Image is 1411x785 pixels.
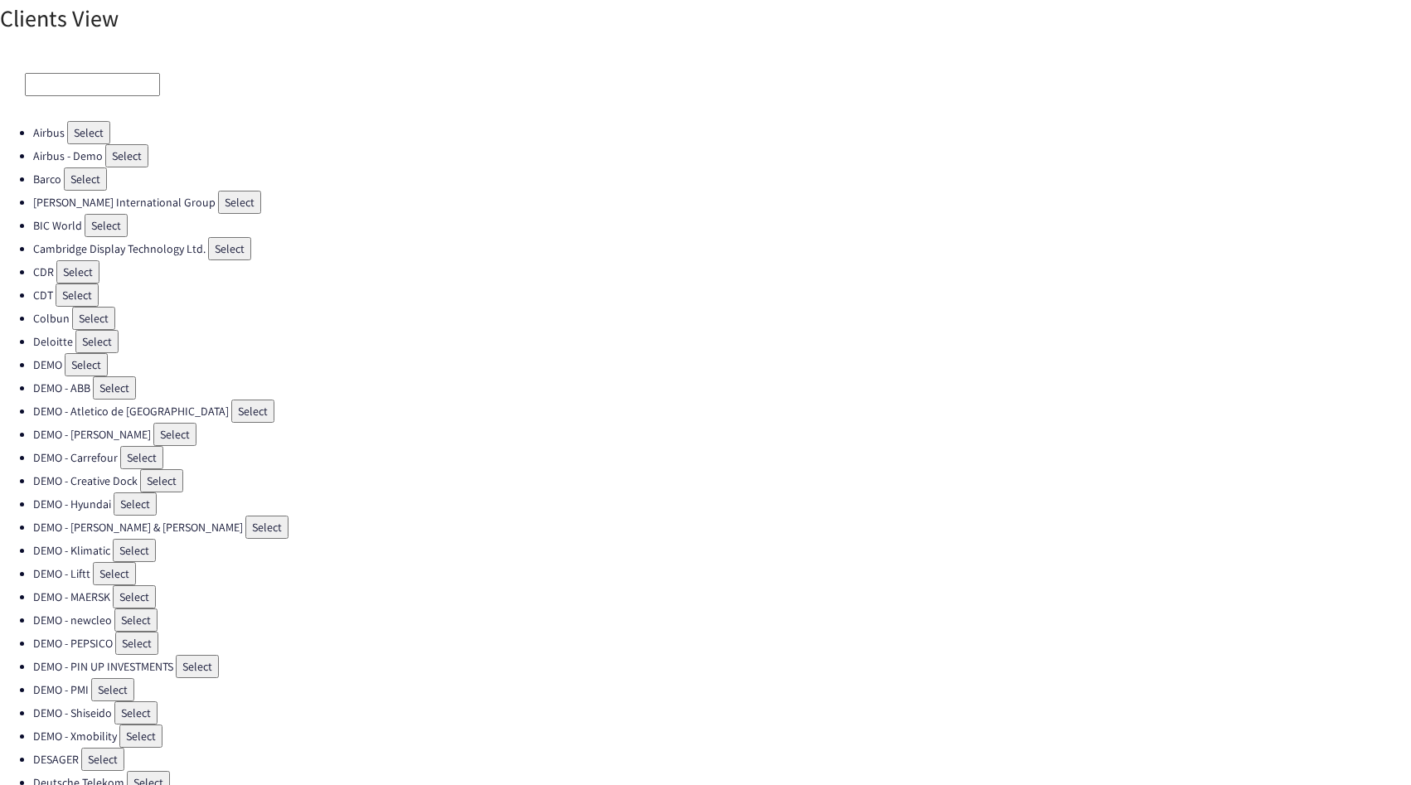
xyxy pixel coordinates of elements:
[56,260,99,283] button: Select
[33,446,1411,469] li: DEMO - Carrefour
[33,121,1411,144] li: Airbus
[140,469,183,492] button: Select
[218,191,261,214] button: Select
[245,516,289,539] button: Select
[64,167,107,191] button: Select
[114,492,157,516] button: Select
[208,237,251,260] button: Select
[33,748,1411,771] li: DESAGER
[33,167,1411,191] li: Barco
[93,562,136,585] button: Select
[33,330,1411,353] li: Deloitte
[33,608,1411,632] li: DEMO - newcleo
[114,701,158,724] button: Select
[72,307,115,330] button: Select
[1328,705,1411,785] iframe: Chat Widget
[119,724,162,748] button: Select
[56,283,99,307] button: Select
[33,562,1411,585] li: DEMO - Liftt
[33,678,1411,701] li: DEMO - PMI
[33,701,1411,724] li: DEMO - Shiseido
[33,260,1411,283] li: CDR
[176,655,219,678] button: Select
[65,353,108,376] button: Select
[231,400,274,423] button: Select
[75,330,119,353] button: Select
[105,144,148,167] button: Select
[33,492,1411,516] li: DEMO - Hyundai
[33,144,1411,167] li: Airbus - Demo
[33,237,1411,260] li: Cambridge Display Technology Ltd.
[33,724,1411,748] li: DEMO - Xmobility
[33,376,1411,400] li: DEMO - ABB
[33,283,1411,307] li: CDT
[33,400,1411,423] li: DEMO - Atletico de [GEOGRAPHIC_DATA]
[113,585,156,608] button: Select
[115,632,158,655] button: Select
[114,608,158,632] button: Select
[33,539,1411,562] li: DEMO - Klimatic
[33,353,1411,376] li: DEMO
[33,423,1411,446] li: DEMO - [PERSON_NAME]
[91,678,134,701] button: Select
[67,121,110,144] button: Select
[93,376,136,400] button: Select
[33,469,1411,492] li: DEMO - Creative Dock
[120,446,163,469] button: Select
[33,307,1411,330] li: Colbun
[33,632,1411,655] li: DEMO - PEPSICO
[33,191,1411,214] li: [PERSON_NAME] International Group
[85,214,128,237] button: Select
[33,585,1411,608] li: DEMO - MAERSK
[81,748,124,771] button: Select
[1328,705,1411,785] div: Widget de chat
[33,655,1411,678] li: DEMO - PIN UP INVESTMENTS
[33,516,1411,539] li: DEMO - [PERSON_NAME] & [PERSON_NAME]
[113,539,156,562] button: Select
[153,423,196,446] button: Select
[33,214,1411,237] li: BIC World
